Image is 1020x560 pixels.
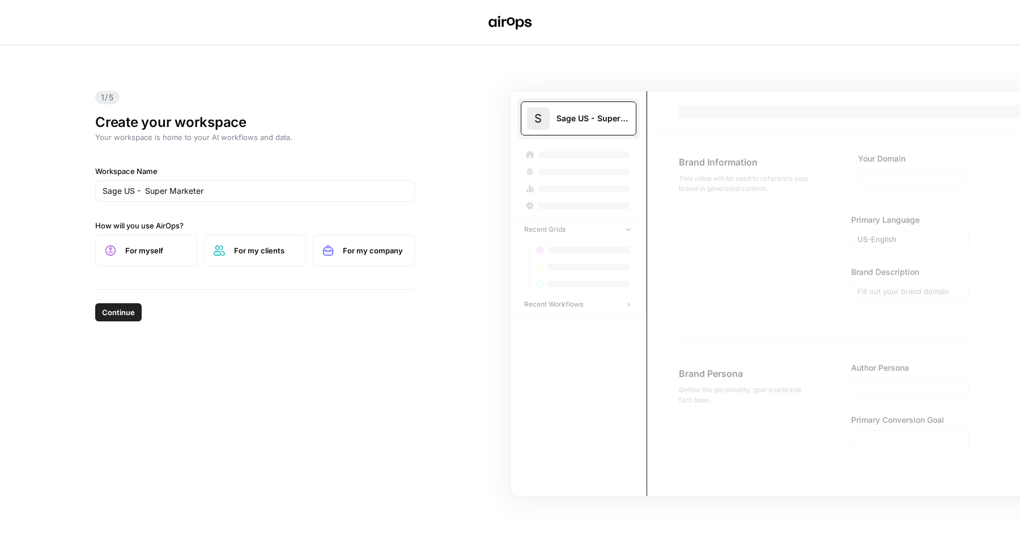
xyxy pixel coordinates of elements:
span: 1/5 [95,91,120,104]
h1: Create your workspace [95,113,415,131]
label: How will you use AirOps? [95,220,415,231]
p: Your workspace is home to your AI workflows and data. [95,131,415,143]
span: S [534,111,542,126]
span: For my clients [234,245,296,256]
button: Continue [95,303,142,321]
span: For my company [343,245,405,256]
input: SpaceOps [103,185,407,197]
span: For myself [125,245,188,256]
label: Workspace Name [95,166,415,177]
span: Continue [102,307,135,318]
